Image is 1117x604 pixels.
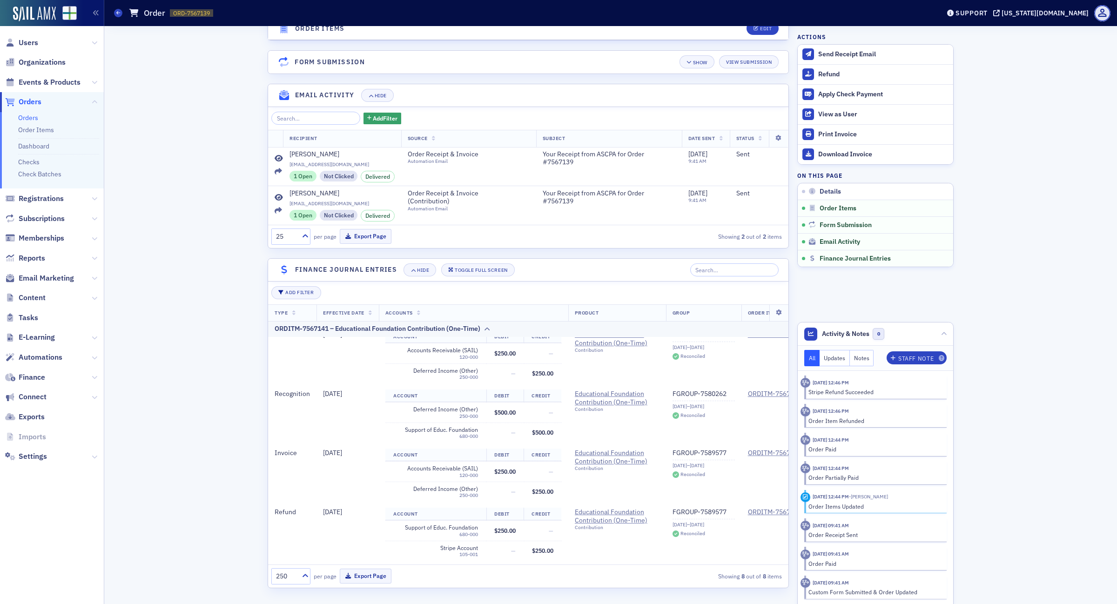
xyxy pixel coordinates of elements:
a: ORDITM-7567141 [748,449,801,457]
a: Content [5,293,46,303]
button: Notes [850,350,874,366]
div: 1 Open [289,210,316,220]
div: Showing out of items [619,232,782,241]
span: Events & Products [19,77,81,87]
time: 7/29/2025 09:41 AM [813,522,849,529]
th: Credit [524,389,561,403]
div: Support [956,9,988,17]
span: Status [736,135,754,141]
span: $250.00 [494,527,516,534]
strong: 8 [761,572,767,580]
a: E-Learning [5,332,55,342]
img: SailAMX [13,7,56,21]
a: Exports [5,412,45,422]
time: 8/4/2025 12:44 PM [813,493,849,500]
div: Apply Check Payment [818,90,949,99]
div: Activity [801,435,810,445]
button: Send Receipt Email [798,45,953,64]
span: Profile [1094,5,1110,21]
span: Subject [543,135,565,141]
div: Sent [736,189,782,198]
a: Educational Foundation Contribution (One-Time) [575,331,659,347]
div: Contribution [575,465,659,471]
button: [US_STATE][DOMAIN_NAME] [993,10,1092,16]
div: View as User [818,110,949,119]
span: Subscriptions [19,214,65,224]
th: Account [385,389,486,403]
div: Hide [375,93,387,98]
div: [DATE]–[DATE] [673,344,735,350]
span: Reports [19,253,45,263]
div: [DATE]–[DATE] [673,463,735,469]
span: $250.00 [494,349,516,357]
button: View as User [798,104,953,124]
a: Orders [18,114,38,122]
div: Order Receipt Sent [808,530,940,539]
span: Settings [19,451,47,462]
span: Form Submission [820,221,872,229]
span: Invoice [275,449,297,457]
div: 250-000 [393,492,478,498]
span: Your Receipt from ASCPA for Order #7567139 [543,189,675,206]
button: Hide [361,89,394,102]
time: 8/4/2025 12:46 PM [813,379,849,386]
button: Show [680,55,714,68]
a: Users [5,38,38,48]
h4: On this page [797,171,954,180]
span: Imports [19,432,46,442]
a: [PERSON_NAME] [289,150,395,159]
div: Automation Email [408,158,492,164]
div: 250-000 [393,374,478,380]
a: Events & Products [5,77,81,87]
a: Dashboard [18,142,49,150]
button: Toggle Full Screen [441,263,515,276]
div: 250-000 [393,413,478,419]
span: Finance Journal Entries [820,255,891,263]
input: Search… [690,263,779,276]
h1: Order [144,7,165,19]
time: 8/4/2025 12:46 PM [813,408,849,414]
h4: Form Submission [295,57,365,67]
span: Finance [19,372,45,383]
div: [US_STATE][DOMAIN_NAME] [1002,9,1089,17]
div: Not Clicked [320,210,358,220]
div: Refund [818,70,949,79]
span: $500.00 [532,429,553,436]
div: Not Clicked [320,171,358,181]
span: [DATE] [323,330,342,339]
span: Source [408,135,428,141]
span: Educational Foundation Contribution (One-Time) [575,390,659,406]
span: [DATE] [323,508,342,516]
a: Finance [5,372,45,383]
span: Accounts Receivable (SAIL) [393,347,478,354]
span: Order Receipt & Invoice [408,150,492,159]
span: Invoice [275,330,297,339]
strong: 8 [740,572,746,580]
h4: Finance Journal Entries [295,265,397,275]
span: E-Learning [19,332,55,342]
a: Tasks [5,313,38,323]
div: Activity [801,463,810,473]
a: FGROUP-7589577 [673,508,735,517]
span: $250.00 [532,488,553,495]
div: 680-000 [393,433,478,439]
button: Refund [798,64,953,84]
a: View Homepage [56,6,77,22]
span: — [511,429,516,436]
button: All [804,350,820,366]
time: 8/4/2025 12:44 PM [813,436,849,443]
strong: 2 [761,232,767,241]
button: Export Page [340,569,391,583]
span: ORD-7567139 [173,9,210,17]
div: ORDITM-7567141 [748,508,801,517]
button: Hide [404,263,436,276]
button: Staff Note [887,351,947,364]
span: [DATE] [323,389,342,398]
div: Order Paid [808,559,940,568]
span: Orders [19,97,41,107]
span: $500.00 [494,409,516,416]
span: $250.00 [532,369,553,377]
div: ORDITM-7567141 [748,390,801,398]
span: — [549,468,553,475]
